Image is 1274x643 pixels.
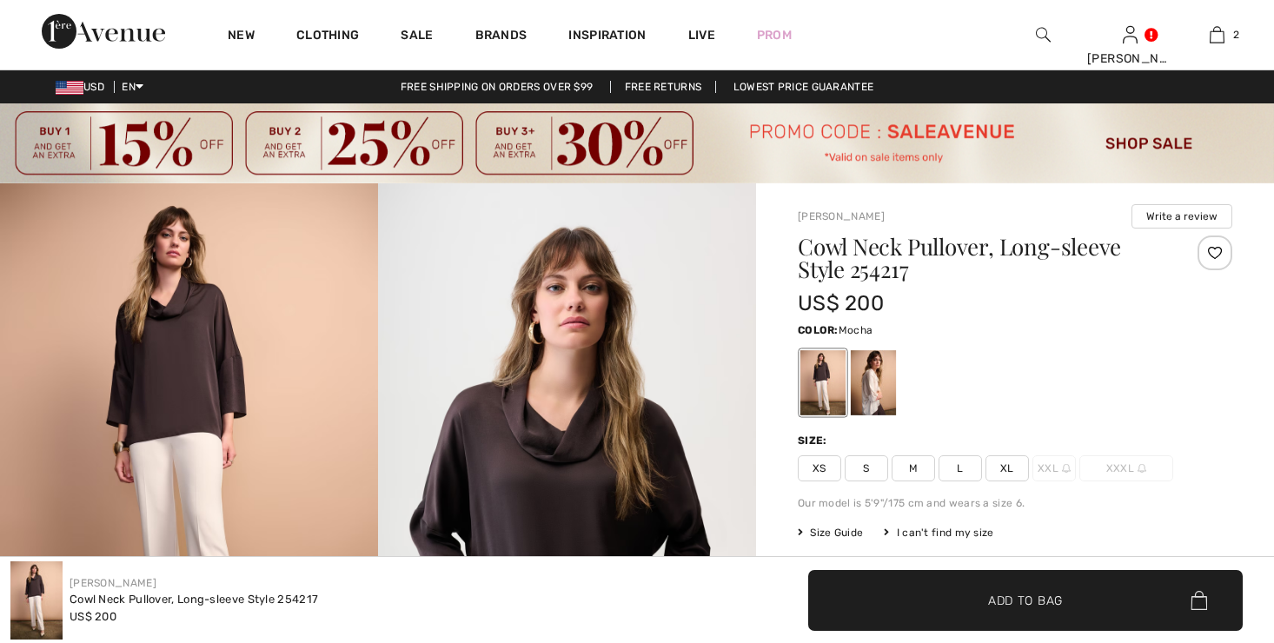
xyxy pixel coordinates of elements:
span: USD [56,81,111,93]
a: New [228,28,255,46]
a: Free Returns [610,81,717,93]
div: Size: [798,433,831,448]
span: EN [122,81,143,93]
a: Brands [475,28,528,46]
button: Add to Bag [808,570,1243,631]
a: Live [688,26,715,44]
span: XXXL [1079,455,1173,481]
div: Our model is 5'9"/175 cm and wears a size 6. [798,495,1232,511]
img: Cowl Neck Pullover, Long-Sleeve Style 254217 [10,561,63,640]
h1: Cowl Neck Pullover, Long-sleeve Style 254217 [798,235,1160,281]
img: My Bag [1210,24,1224,45]
a: Sale [401,28,433,46]
a: Prom [757,26,792,44]
div: Birch [851,350,896,415]
img: Bag.svg [1191,591,1207,610]
button: Write a review [1131,204,1232,229]
img: US Dollar [56,81,83,95]
a: Free shipping on orders over $99 [387,81,607,93]
span: S [845,455,888,481]
img: My Info [1123,24,1138,45]
span: Mocha [839,324,873,336]
span: M [892,455,935,481]
span: 2 [1233,27,1239,43]
a: Sign In [1123,26,1138,43]
span: Add to Bag [988,591,1063,609]
div: Cowl Neck Pullover, Long-sleeve Style 254217 [70,591,318,608]
span: Size Guide [798,525,863,540]
span: US$ 200 [70,610,116,623]
a: 2 [1174,24,1259,45]
img: 1ère Avenue [42,14,165,49]
span: XXL [1032,455,1076,481]
span: Inspiration [568,28,646,46]
a: Lowest Price Guarantee [720,81,888,93]
a: [PERSON_NAME] [70,577,156,589]
div: I can't find my size [884,525,993,540]
img: ring-m.svg [1138,464,1146,473]
span: XL [985,455,1029,481]
div: [PERSON_NAME] [1087,50,1172,68]
span: XS [798,455,841,481]
span: Color: [798,324,839,336]
a: Clothing [296,28,359,46]
img: ring-m.svg [1062,464,1071,473]
a: [PERSON_NAME] [798,210,885,222]
span: US$ 200 [798,291,884,315]
span: L [939,455,982,481]
img: search the website [1036,24,1051,45]
div: Mocha [800,350,846,415]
